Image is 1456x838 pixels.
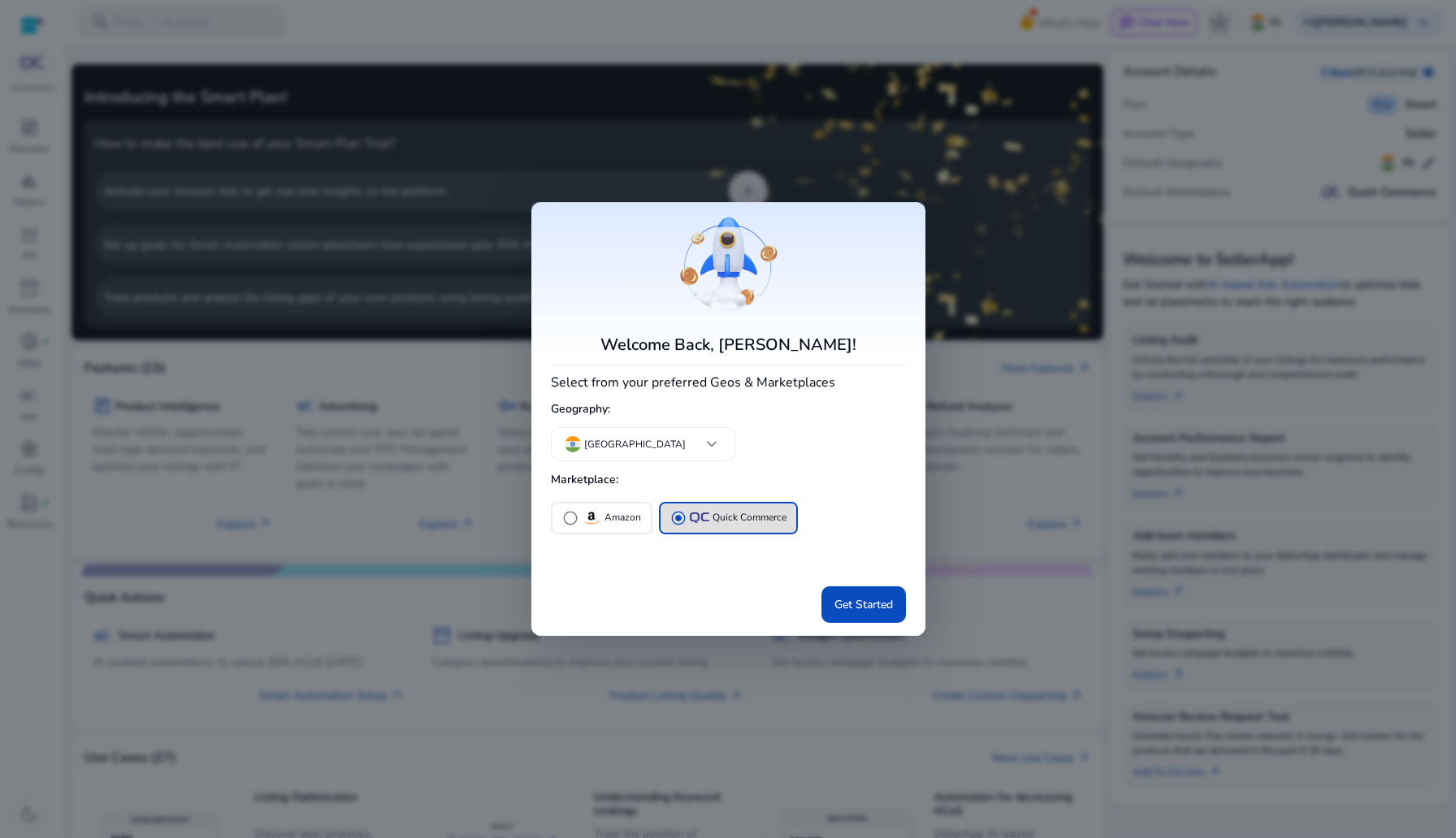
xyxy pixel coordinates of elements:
button: Get Started [821,586,906,623]
img: QC-logo.svg [690,512,709,523]
img: in.svg [565,436,581,452]
h5: Marketplace: [551,467,906,494]
p: Amazon [604,509,641,526]
p: [GEOGRAPHIC_DATA] [584,437,686,451]
span: radio_button_unchecked [562,510,578,526]
span: radio_button_checked [670,510,687,526]
p: Quick Commerce [713,509,786,526]
img: amazon.svg [582,508,601,528]
h5: Geography: [551,396,906,423]
span: Get Started [834,596,893,613]
span: keyboard_arrow_down [702,434,721,454]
